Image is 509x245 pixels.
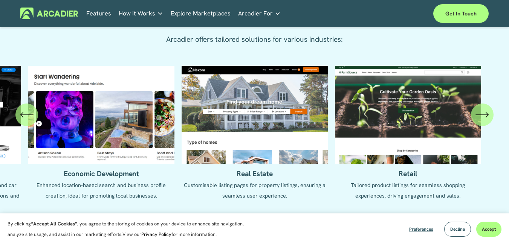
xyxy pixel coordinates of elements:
[119,8,155,19] span: How It Works
[471,209,509,245] div: Widget de chat
[238,8,281,19] a: folder dropdown
[31,221,77,227] strong: “Accept All Cookies”
[450,226,465,232] span: Decline
[166,35,343,44] span: Arcadier offers tailored solutions for various industries:
[141,231,171,237] a: Privacy Policy
[8,219,252,240] p: By clicking , you agree to the storing of cookies on your device to enhance site navigation, anal...
[15,103,38,126] button: Previous
[471,209,509,245] iframe: Chat Widget
[433,4,489,23] a: Get in touch
[471,103,494,126] button: Next
[20,8,78,19] img: Arcadier
[238,8,273,19] span: Arcadier For
[409,226,433,232] span: Preferences
[86,8,111,19] a: Features
[119,8,163,19] a: folder dropdown
[404,222,439,237] button: Preferences
[171,8,231,19] a: Explore Marketplaces
[444,222,471,237] button: Decline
